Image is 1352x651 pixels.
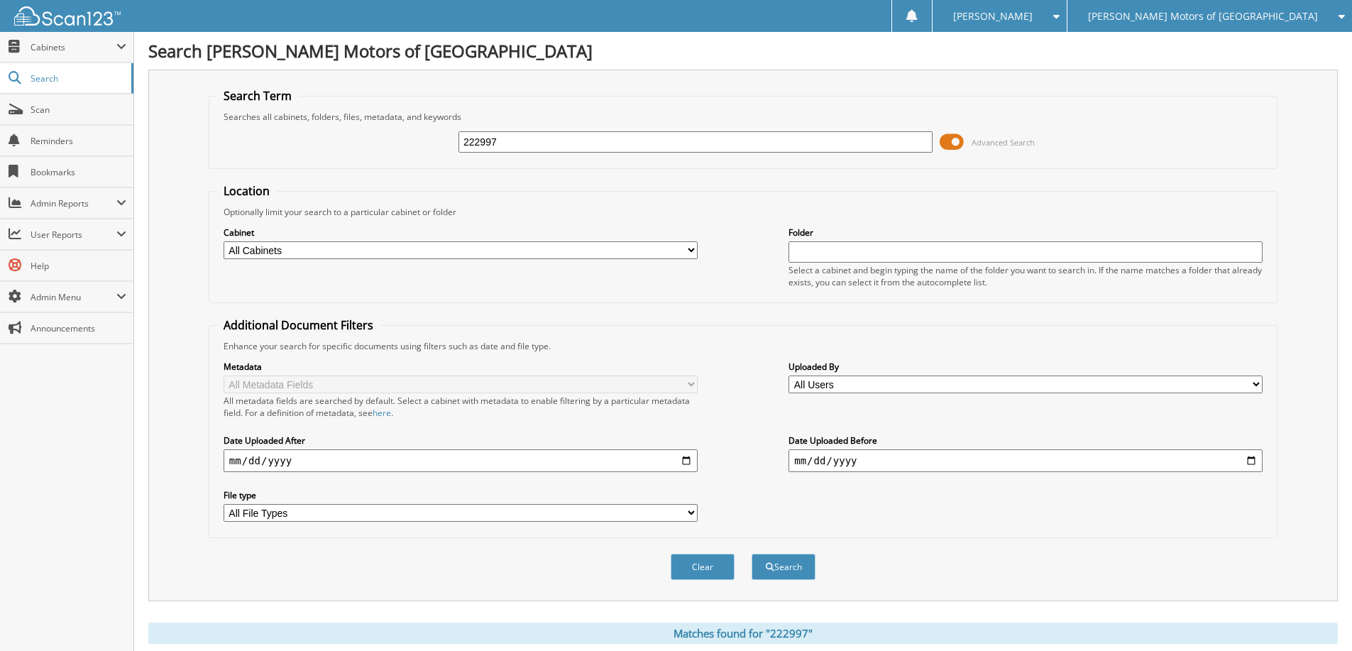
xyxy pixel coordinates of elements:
span: Advanced Search [972,137,1035,148]
span: Reminders [31,135,126,147]
div: Enhance your search for specific documents using filters such as date and file type. [216,340,1270,352]
span: User Reports [31,229,116,241]
button: Clear [671,554,735,580]
input: end [788,449,1263,472]
h1: Search [PERSON_NAME] Motors of [GEOGRAPHIC_DATA] [148,39,1338,62]
legend: Search Term [216,88,299,104]
label: Folder [788,226,1263,239]
span: [PERSON_NAME] [953,12,1033,21]
div: Matches found for "222997" [148,623,1338,644]
input: start [224,449,698,472]
label: Cabinet [224,226,698,239]
label: Metadata [224,361,698,373]
span: Help [31,260,126,272]
a: here [373,407,391,419]
span: Bookmarks [31,166,126,178]
label: Date Uploaded Before [788,434,1263,447]
div: Optionally limit your search to a particular cabinet or folder [216,206,1270,218]
div: Searches all cabinets, folders, files, metadata, and keywords [216,111,1270,123]
button: Search [752,554,815,580]
img: scan123-logo-white.svg [14,6,121,26]
div: Select a cabinet and begin typing the name of the folder you want to search in. If the name match... [788,264,1263,288]
span: Scan [31,104,126,116]
span: Announcements [31,322,126,334]
label: Date Uploaded After [224,434,698,447]
span: [PERSON_NAME] Motors of [GEOGRAPHIC_DATA] [1088,12,1318,21]
label: File type [224,489,698,501]
legend: Additional Document Filters [216,317,380,333]
div: All metadata fields are searched by default. Select a cabinet with metadata to enable filtering b... [224,395,698,419]
legend: Location [216,183,277,199]
span: Admin Menu [31,291,116,303]
label: Uploaded By [788,361,1263,373]
span: Admin Reports [31,197,116,209]
span: Cabinets [31,41,116,53]
span: Search [31,72,124,84]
